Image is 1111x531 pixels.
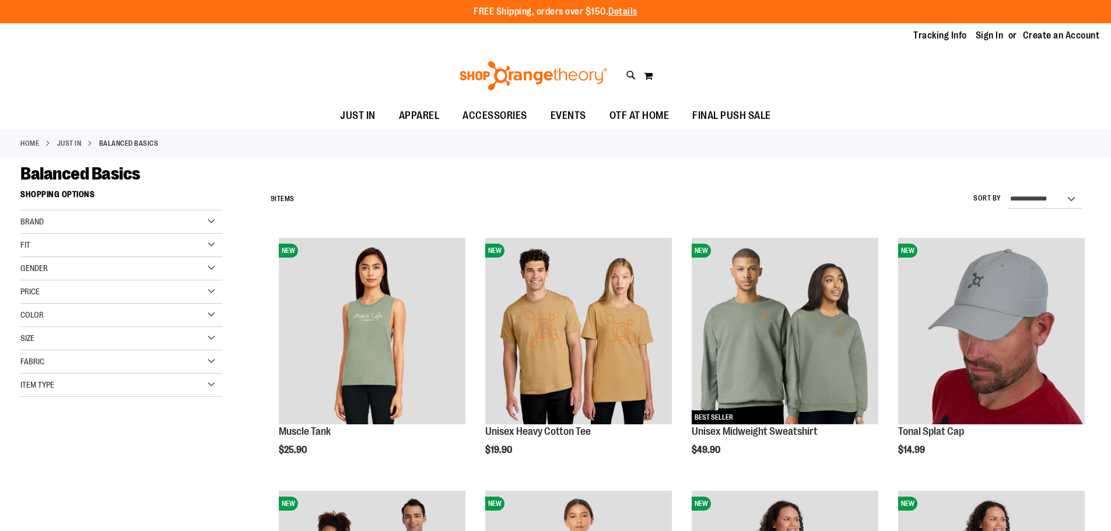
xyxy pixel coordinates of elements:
[485,445,514,455] span: $19.90
[898,497,917,511] span: NEW
[976,29,1004,42] a: Sign In
[20,333,34,343] span: Size
[686,232,884,485] div: product
[485,244,504,258] span: NEW
[692,410,736,424] span: BEST SELLER
[892,232,1091,485] div: product
[20,240,30,249] span: Fit
[271,190,295,208] h2: Items
[20,184,222,210] strong: Shopping Options
[458,61,609,90] img: Shop Orangetheory
[485,238,672,426] a: Unisex Heavy Cotton TeeNEW
[692,103,771,129] span: FINAL PUSH SALE
[451,103,539,129] a: ACCESSORIES
[279,445,309,455] span: $25.90
[692,497,711,511] span: NEW
[609,103,670,129] span: OTF AT HOME
[279,425,331,437] a: Muscle Tank
[692,445,722,455] span: $49.90
[20,217,44,226] span: Brand
[20,138,39,149] a: Home
[279,238,465,424] img: Muscle Tank
[692,425,818,437] a: Unisex Midweight Sweatshirt
[20,357,44,366] span: Fabric
[973,194,1001,203] label: Sort By
[20,263,48,273] span: Gender
[598,103,681,129] a: OTF AT HOME
[681,103,783,129] a: FINAL PUSH SALE
[479,232,678,485] div: product
[279,497,298,511] span: NEW
[1023,29,1100,42] a: Create an Account
[485,238,672,424] img: Unisex Heavy Cotton Tee
[898,238,1085,424] img: Product image for Grey Tonal Splat Cap
[271,195,275,203] span: 9
[340,103,376,129] span: JUST IN
[279,244,298,258] span: NEW
[913,29,967,42] a: Tracking Info
[898,445,927,455] span: $14.99
[20,164,141,184] span: Balanced Basics
[279,238,465,426] a: Muscle TankNEW
[99,138,159,149] strong: Balanced Basics
[692,238,878,426] a: Unisex Midweight SweatshirtNEWBEST SELLER
[898,244,917,258] span: NEW
[273,232,471,485] div: product
[20,380,54,389] span: Item Type
[20,287,40,296] span: Price
[898,425,964,437] a: Tonal Splat Cap
[608,6,637,17] a: Details
[399,103,440,129] span: APPAREL
[898,238,1085,426] a: Product image for Grey Tonal Splat CapNEW
[328,103,387,129] a: JUST IN
[551,103,586,129] span: EVENTS
[485,425,591,437] a: Unisex Heavy Cotton Tee
[57,138,82,149] a: JUST IN
[387,103,451,129] a: APPAREL
[474,5,637,19] p: FREE Shipping, orders over $150.
[485,497,504,511] span: NEW
[539,103,598,129] a: EVENTS
[20,310,44,319] span: Color
[692,238,878,424] img: Unisex Midweight Sweatshirt
[462,103,527,129] span: ACCESSORIES
[692,244,711,258] span: NEW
